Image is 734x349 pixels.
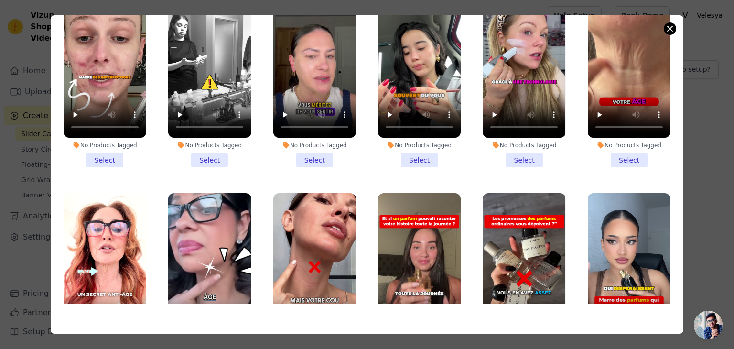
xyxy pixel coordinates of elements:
div: No Products Tagged [483,142,565,149]
div: No Products Tagged [273,142,356,149]
div: No Products Tagged [64,142,146,149]
div: No Products Tagged [378,142,461,149]
button: Close modal [664,23,676,34]
div: No Products Tagged [168,142,251,149]
div: No Products Tagged [588,142,670,149]
div: Ouvrir le chat [694,311,723,339]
